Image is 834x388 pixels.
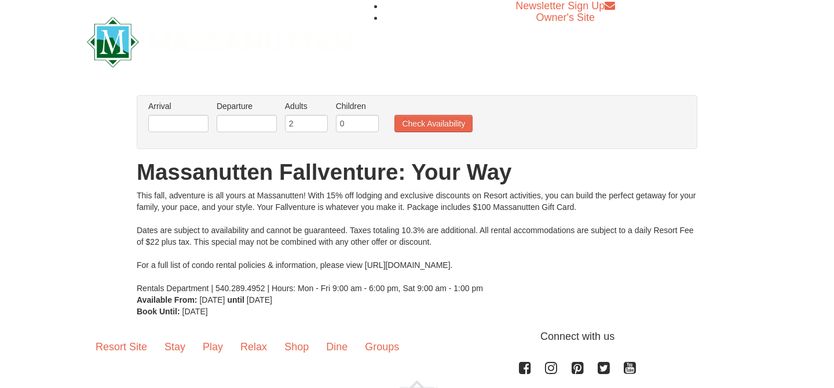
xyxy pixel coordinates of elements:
[317,329,356,365] a: Dine
[156,329,194,365] a: Stay
[276,329,317,365] a: Shop
[199,295,225,304] span: [DATE]
[87,17,352,67] img: Massanutten Resort Logo
[227,295,244,304] strong: until
[356,329,408,365] a: Groups
[137,190,697,294] div: This fall, adventure is all yours at Massanutten! With 15% off lodging and exclusive discounts on...
[87,329,156,365] a: Resort Site
[87,329,747,345] p: Connect with us
[87,27,352,54] a: Massanutten Resort
[336,100,379,112] label: Children
[394,115,473,132] button: Check Availability
[247,295,272,304] span: [DATE]
[148,100,209,112] label: Arrival
[232,329,276,365] a: Relax
[217,100,277,112] label: Departure
[137,295,197,304] strong: Available From:
[285,100,328,112] label: Adults
[137,307,180,316] strong: Book Until:
[137,161,697,184] h1: Massanutten Fallventure: Your Way
[536,12,595,23] a: Owner's Site
[182,307,208,316] span: [DATE]
[194,329,232,365] a: Play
